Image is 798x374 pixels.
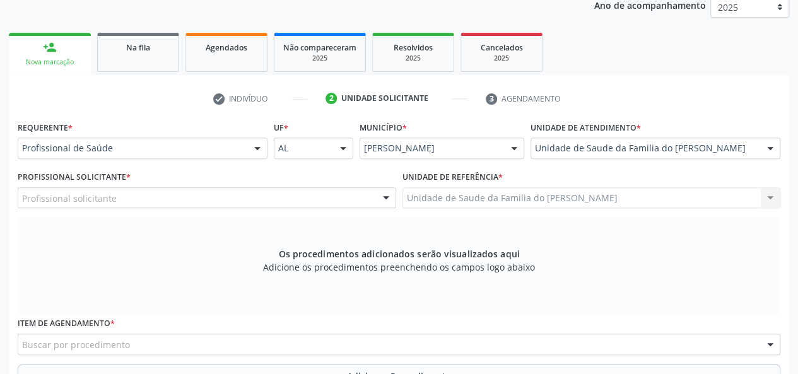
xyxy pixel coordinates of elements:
span: Adicione os procedimentos preenchendo os campos logo abaixo [263,260,535,274]
div: 2025 [283,54,356,63]
span: Unidade de Saude da Familia do [PERSON_NAME] [535,142,754,155]
span: Profissional de Saúde [22,142,242,155]
div: 2025 [470,54,533,63]
span: Agendados [206,42,247,53]
label: UF [274,118,288,137]
span: Resolvidos [394,42,433,53]
span: [PERSON_NAME] [364,142,498,155]
div: Unidade solicitante [341,93,428,104]
div: person_add [43,40,57,54]
span: Os procedimentos adicionados serão visualizados aqui [278,247,519,260]
label: Unidade de referência [402,168,503,187]
label: Profissional Solicitante [18,168,131,187]
div: Nova marcação [18,57,82,67]
label: Item de agendamento [18,314,115,334]
span: Buscar por procedimento [22,338,130,351]
div: 2 [326,93,337,104]
div: 2025 [382,54,445,63]
label: Município [360,118,407,137]
label: Requerente [18,118,73,137]
span: Cancelados [481,42,523,53]
label: Unidade de atendimento [531,118,641,137]
span: AL [278,142,327,155]
span: Não compareceram [283,42,356,53]
span: Na fila [126,42,150,53]
span: Profissional solicitante [22,192,117,205]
